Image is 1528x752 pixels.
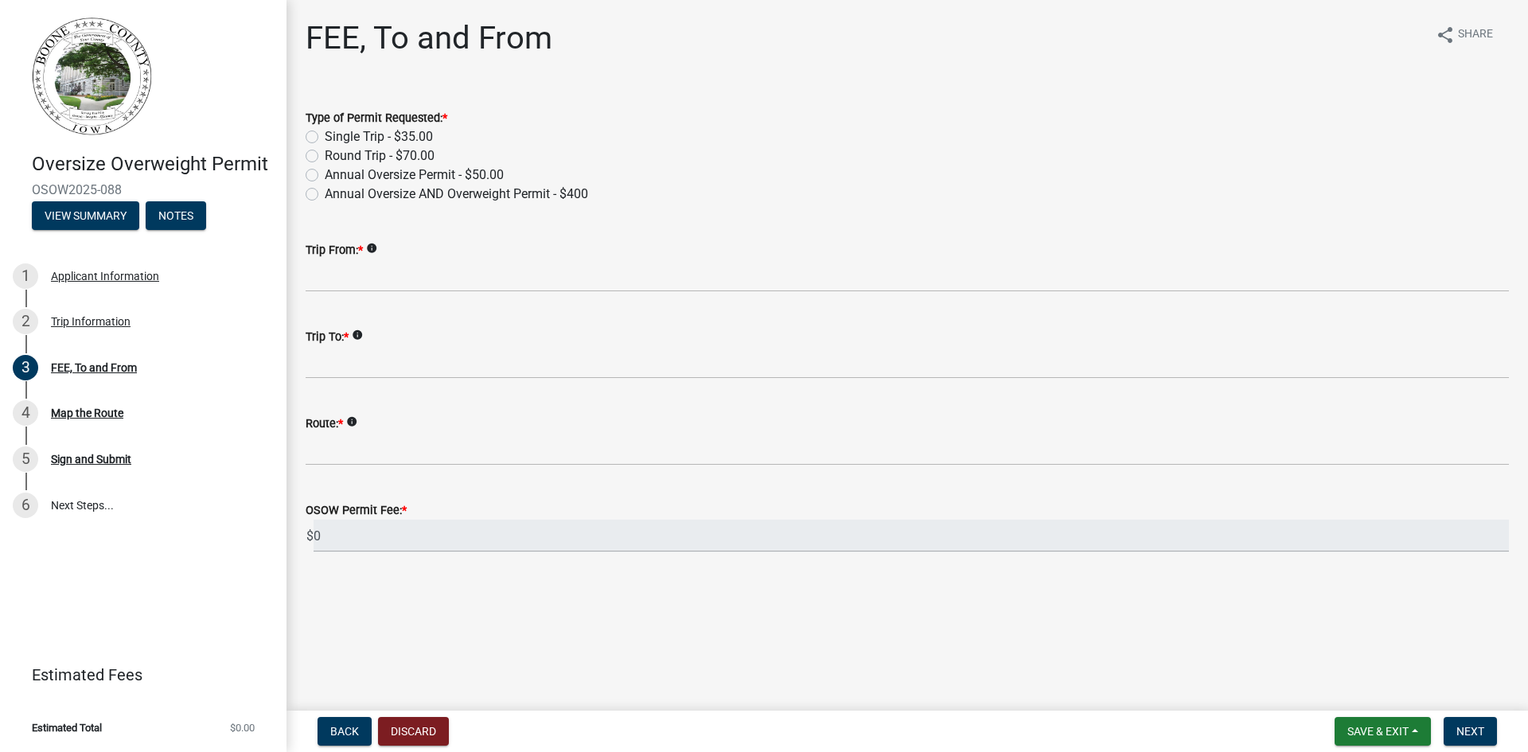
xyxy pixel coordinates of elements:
[1456,725,1484,738] span: Next
[325,127,433,146] label: Single Trip - $35.00
[51,316,131,327] div: Trip Information
[306,113,447,124] label: Type of Permit Requested:
[1458,25,1493,45] span: Share
[13,400,38,426] div: 4
[306,19,552,57] h1: FEE, To and From
[51,407,123,419] div: Map the Route
[306,419,343,430] label: Route:
[352,329,363,341] i: info
[346,416,357,427] i: info
[306,505,407,516] label: OSOW Permit Fee:
[306,332,349,343] label: Trip To:
[1347,725,1409,738] span: Save & Exit
[325,185,588,204] label: Annual Oversize AND Overweight Permit - $400
[32,182,255,197] span: OSOW2025-088
[13,355,38,380] div: 3
[32,17,153,136] img: Boone County, Iowa
[1423,19,1506,50] button: shareShare
[1436,25,1455,45] i: share
[13,263,38,289] div: 1
[13,309,38,334] div: 2
[1335,717,1431,746] button: Save & Exit
[325,146,435,166] label: Round Trip - $70.00
[146,210,206,223] wm-modal-confirm: Notes
[32,201,139,230] button: View Summary
[318,717,372,746] button: Back
[325,166,504,185] label: Annual Oversize Permit - $50.00
[13,493,38,518] div: 6
[330,725,359,738] span: Back
[366,243,377,254] i: info
[306,245,363,256] label: Trip From:
[51,454,131,465] div: Sign and Submit
[32,210,139,223] wm-modal-confirm: Summary
[306,520,314,552] span: $
[230,723,255,733] span: $0.00
[32,723,102,733] span: Estimated Total
[1444,717,1497,746] button: Next
[13,446,38,472] div: 5
[51,271,159,282] div: Applicant Information
[51,362,137,373] div: FEE, To and From
[32,153,274,176] h4: Oversize Overweight Permit
[378,717,449,746] button: Discard
[146,201,206,230] button: Notes
[13,659,261,691] a: Estimated Fees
